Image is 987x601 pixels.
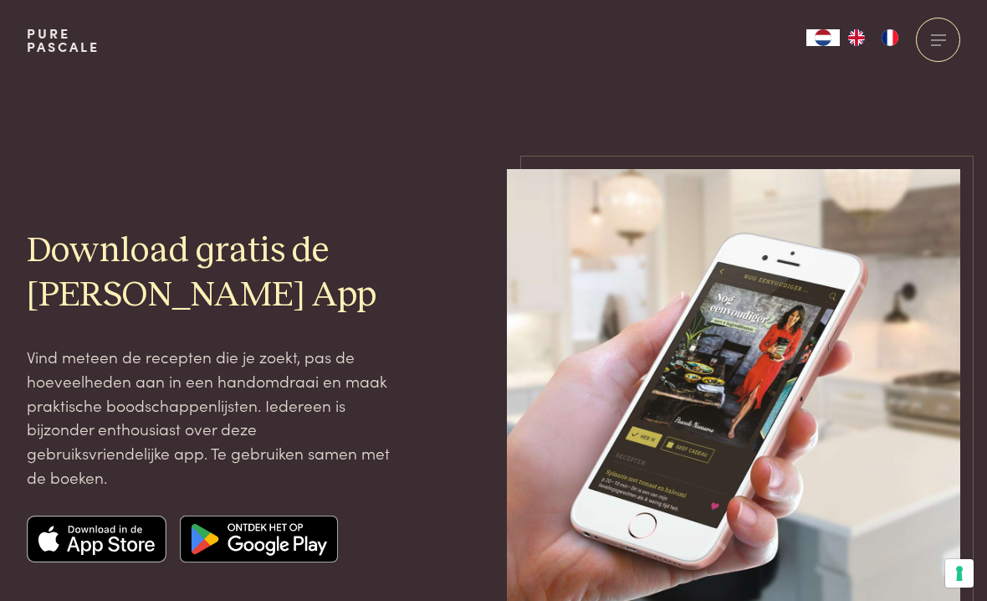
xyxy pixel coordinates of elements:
a: PurePascale [27,27,100,54]
button: Uw voorkeuren voor toestemming voor trackingtechnologieën [945,559,974,588]
p: Vind meteen de recepten die je zoekt, pas de hoeveelheden aan in een handomdraai en maak praktisc... [27,345,401,489]
img: Google app store [180,516,338,562]
img: Apple app store [27,516,167,562]
aside: Language selected: Nederlands [806,29,907,46]
h2: Download gratis de [PERSON_NAME] App [27,229,401,318]
div: Language [806,29,840,46]
ul: Language list [840,29,907,46]
a: NL [806,29,840,46]
a: FR [873,29,907,46]
a: EN [840,29,873,46]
